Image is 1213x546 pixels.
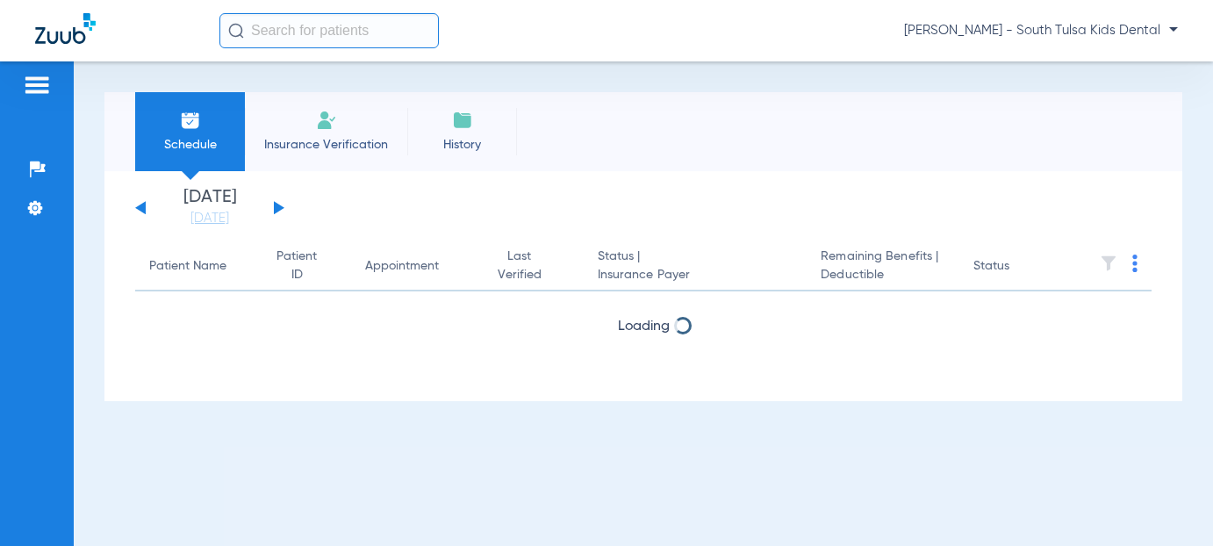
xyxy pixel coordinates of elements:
th: Status [959,242,1078,291]
input: Search for patients [219,13,439,48]
div: Patient Name [149,257,244,276]
div: Appointment [365,257,457,276]
th: Status | [584,242,807,291]
img: Manual Insurance Verification [316,110,337,131]
img: Zuub Logo [35,13,96,44]
span: Insurance Payer [598,266,793,284]
img: Schedule [180,110,201,131]
div: Appointment [365,257,439,276]
img: group-dot-blue.svg [1132,255,1138,272]
div: Patient ID [272,248,337,284]
a: [DATE] [157,210,262,227]
span: History [420,136,504,154]
img: History [452,110,473,131]
span: Insurance Verification [258,136,394,154]
img: filter.svg [1100,255,1117,272]
span: Schedule [148,136,232,154]
div: Patient Name [149,257,226,276]
span: Deductible [821,266,945,284]
div: Last Verified [485,248,554,284]
img: Search Icon [228,23,244,39]
div: Last Verified [485,248,570,284]
img: hamburger-icon [23,75,51,96]
li: [DATE] [157,189,262,227]
span: Loading [618,320,670,334]
div: Patient ID [272,248,321,284]
th: Remaining Benefits | [807,242,959,291]
span: [PERSON_NAME] - South Tulsa Kids Dental [904,22,1178,40]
